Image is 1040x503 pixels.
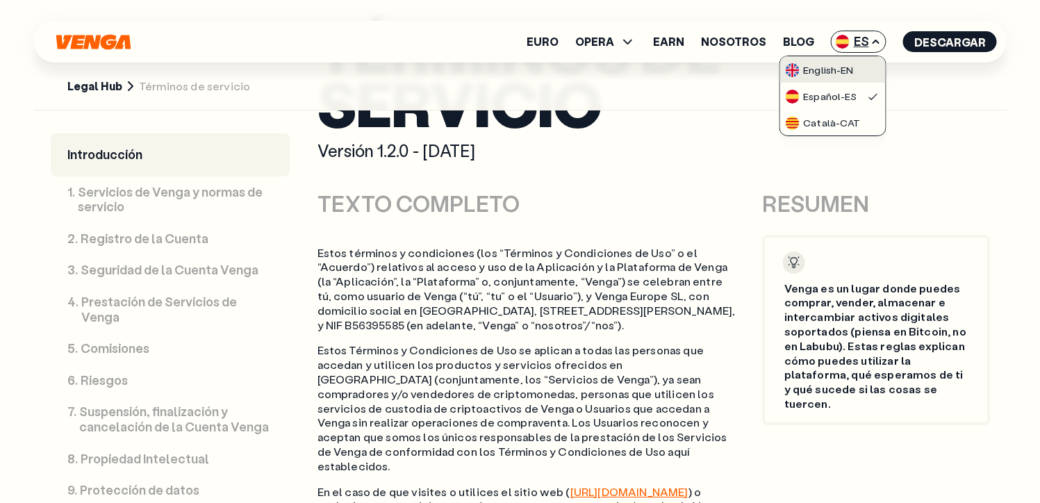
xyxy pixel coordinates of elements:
[779,56,885,83] a: flag-ukEnglish-EN
[67,295,79,310] div: 4 .
[51,176,290,223] a: 1.Servicios de Venga y normas de servicio
[67,341,78,356] div: 5 .
[762,189,990,218] div: RESUMEN
[51,443,290,475] a: 8.Propiedad Intelectual
[81,263,258,278] p: Seguridad de la Cuenta Venga
[570,484,688,499] a: [URL][DOMAIN_NAME]
[575,36,614,47] span: OPERA
[51,396,290,443] a: 7.Suspensión, finalización y cancelación de la Cuenta Venga
[67,185,75,200] div: 1 .
[139,79,250,94] span: Términos de servicio
[317,189,762,218] div: TEXTO COMPLETO
[831,31,886,53] span: ES
[527,36,559,47] a: Euro
[317,23,990,129] h1: Términos de servicio
[78,185,273,215] p: Servicios de Venga y normas de servicio
[779,109,885,135] a: flag-catCatalà-CAT
[784,281,968,411] p: Venga es un lugar donde puedes comprar, vender, almacenar e intercambiar activos digitales soport...
[51,286,290,333] a: 4.Prestación de Servicios de Venga
[317,246,737,333] p: Estos términos y condiciones (los “Términos y Condiciones de Uso” o el “Acuerdo”) relativos al ac...
[67,483,77,498] div: 9 .
[785,90,799,104] img: flag-es
[67,404,76,420] div: 7 .
[51,133,290,176] a: Introducción
[836,35,850,49] img: flag-es
[80,483,199,498] p: Protección de datos
[51,365,290,397] a: 6.Riesgos
[783,36,814,47] a: Blog
[51,333,290,365] a: 5.Comisiones
[785,63,799,77] img: flag-uk
[317,343,737,473] p: Estos Términos y Condiciones de Uso se aplican a todas las personas que accedan y utilicen los pr...
[67,452,78,467] div: 8 .
[81,231,208,247] p: Registro de la Cuenta
[81,295,273,324] p: Prestación de Servicios de Venga
[653,36,684,47] a: Earn
[67,263,78,278] div: 3 .
[81,452,209,467] p: Propiedad Intelectual
[51,254,290,286] a: 3.Seguridad de la Cuenta Venga
[67,373,78,388] div: 6 .
[785,116,799,130] img: flag-cat
[785,116,860,130] div: Català - CAT
[785,90,857,104] div: Español - ES
[51,223,290,255] a: 2.Registro de la Cuenta
[55,34,133,50] svg: Inicio
[67,147,142,163] p: Introducción
[67,231,78,247] div: 2 .
[79,404,273,434] p: Suspensión, finalización y cancelación de la Cuenta Venga
[81,373,128,388] p: Riesgos
[785,63,853,77] div: English - EN
[67,79,122,94] a: Legal Hub
[81,341,149,356] p: Comisiones
[903,31,997,52] button: Descargar
[701,36,766,47] a: Nosotros
[317,140,990,161] div: Versión 1.2.0 - [DATE]
[779,83,885,109] a: flag-esEspañol-ES
[575,33,636,50] span: OPERA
